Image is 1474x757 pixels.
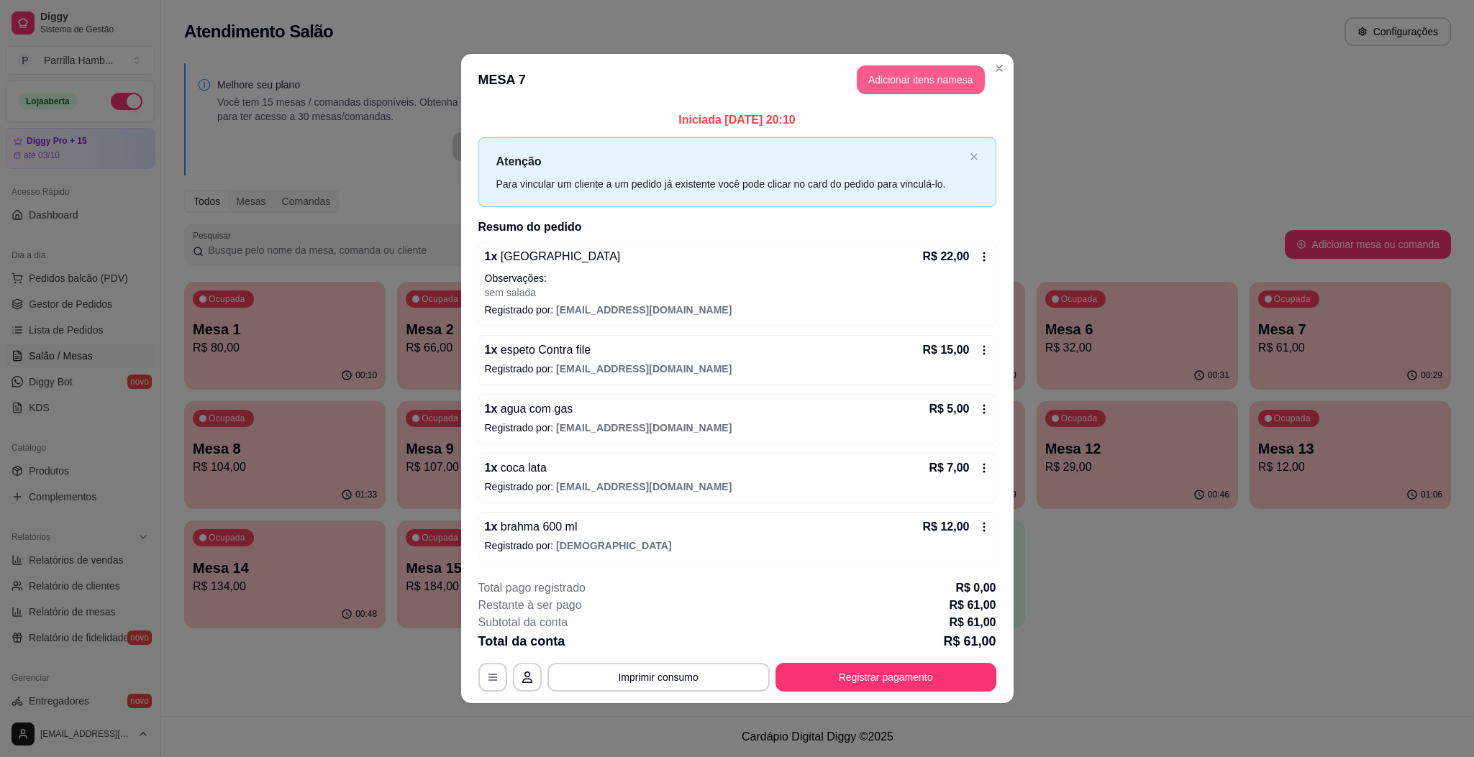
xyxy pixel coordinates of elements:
[497,344,591,356] span: espeto Contra file
[923,518,970,536] p: R$ 12,00
[929,459,969,477] p: R$ 7,00
[485,459,547,477] p: 1 x
[478,111,996,129] p: Iniciada [DATE] 20:10
[857,65,985,94] button: Adicionar itens namesa
[485,303,990,317] p: Registrado por:
[485,400,573,418] p: 1 x
[988,57,1011,80] button: Close
[970,152,978,162] button: close
[496,152,964,170] p: Atenção
[478,597,582,614] p: Restante à ser pago
[485,480,990,494] p: Registrado por:
[497,403,573,415] span: agua com gas
[485,421,990,435] p: Registrado por:
[497,520,577,533] span: brahma 600 ml
[775,663,996,692] button: Registrar pagamento
[923,248,970,265] p: R$ 22,00
[497,250,620,262] span: [GEOGRAPHIC_DATA]
[950,597,996,614] p: R$ 61,00
[497,462,547,474] span: coca lata
[485,341,591,359] p: 1 x
[478,219,996,236] h2: Resumo do pedido
[496,176,964,192] div: Para vincular um cliente a um pedido já existente você pode clicar no card do pedido para vinculá...
[556,422,732,433] span: [EMAIL_ADDRESS][DOMAIN_NAME]
[478,614,568,631] p: Subtotal da conta
[556,304,732,316] span: [EMAIL_ADDRESS][DOMAIN_NAME]
[556,481,732,492] span: [EMAIL_ADDRESS][DOMAIN_NAME]
[478,631,565,651] p: Total da conta
[547,663,770,692] button: Imprimir consumo
[929,400,969,418] p: R$ 5,00
[485,248,621,265] p: 1 x
[943,631,996,651] p: R$ 61,00
[485,362,990,376] p: Registrado por:
[485,285,990,300] p: sem salada
[556,363,732,375] span: [EMAIL_ADDRESS][DOMAIN_NAME]
[485,518,578,536] p: 1 x
[556,540,671,551] span: [DEMOGRAPHIC_DATA]
[461,54,1014,106] header: MESA 7
[970,152,978,161] span: close
[478,579,586,597] p: Total pago registrado
[485,538,990,553] p: Registrado por:
[955,579,996,597] p: R$ 0,00
[923,341,970,359] p: R$ 15,00
[950,614,996,631] p: R$ 61,00
[485,271,990,285] p: Observações:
